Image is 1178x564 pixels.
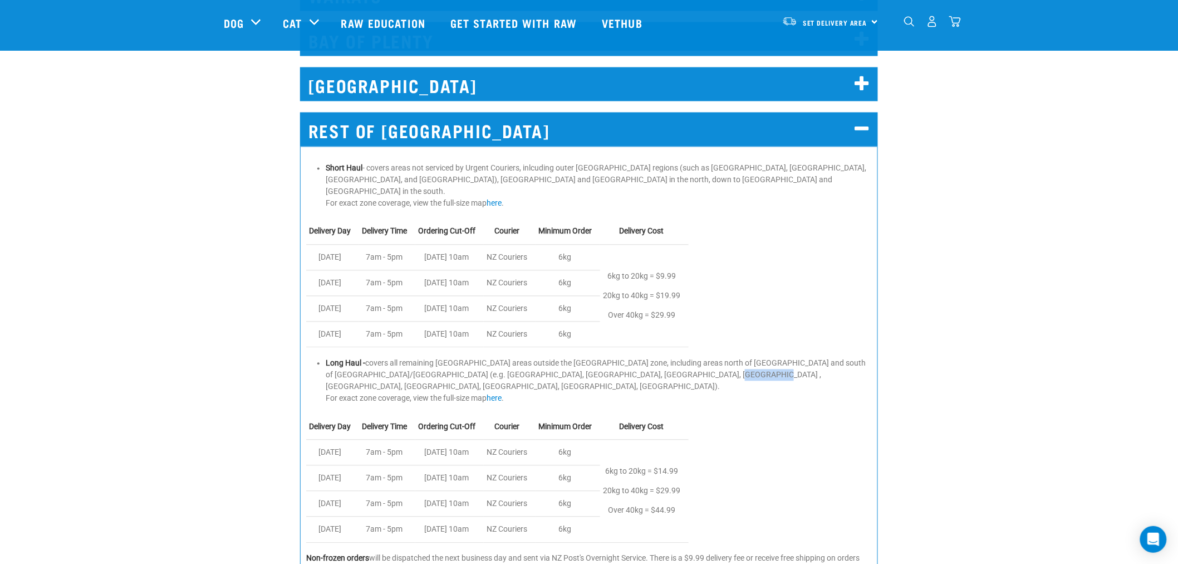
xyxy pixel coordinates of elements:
td: [DATE] 10am [415,466,484,492]
td: NZ Couriers [484,466,536,492]
p: NZ Couriers [487,443,527,463]
td: NZ Couriers [484,270,536,296]
strong: Minimum Order [538,422,592,431]
td: [DATE] [306,466,359,492]
img: user.png [926,16,938,27]
strong: Delivery Time [362,422,407,431]
strong: Courier [494,422,519,431]
p: 6kg to 20kg = $9.99 20kg to 40kg = $19.99 Over 40kg = $29.99 [603,267,680,326]
td: NZ Couriers [484,517,536,543]
td: [DATE] [306,322,359,348]
td: [DATE] [306,296,359,322]
td: 7am - 5pm [359,492,415,517]
td: 6kg [536,440,600,465]
a: here [487,394,502,403]
td: NZ Couriers [484,245,536,270]
td: [DATE] 10am [415,440,484,465]
td: [DATE] [306,245,359,270]
td: 6kg [536,492,600,517]
td: [DATE] 10am [415,296,484,322]
td: [DATE] 10am [415,322,484,348]
strong: Ordering Cut-Off [418,422,475,431]
td: NZ Couriers [484,322,536,348]
p: 6kg to 20kg = $14.99 20kg to 40kg = $29.99 Over 40kg = $44.99 [603,462,680,521]
td: 6kg [536,296,600,322]
img: home-icon-1@2x.png [904,16,915,27]
td: 7am - 5pm [359,270,415,296]
a: Vethub [591,1,656,45]
td: 6kg [536,245,600,270]
td: NZ Couriers [484,296,536,322]
a: Dog [224,14,244,31]
td: 7am - 5pm [359,296,415,322]
img: home-icon@2x.png [949,16,961,27]
td: 7am - 5pm [359,440,415,465]
strong: Delivery Time [362,227,407,236]
strong: Non-frozen orders [306,554,369,563]
strong: Delivery Day [309,422,351,431]
strong: Delivery Cost [620,227,664,236]
td: 6kg [536,322,600,348]
li: - covers areas not serviced by Urgent Couriers, inlcuding outer [GEOGRAPHIC_DATA] regions (such a... [326,163,872,210]
strong: Courier [494,227,519,236]
span: Set Delivery Area [803,21,867,25]
td: [DATE] 10am [415,517,484,543]
strong: Delivery Day [309,227,351,236]
td: [DATE] [306,517,359,543]
strong: Delivery Cost [620,422,664,431]
a: Cat [283,14,302,31]
div: Open Intercom Messenger [1140,526,1167,553]
strong: Ordering Cut-Off [418,227,475,236]
strong: Minimum Order [538,227,592,236]
a: here [487,199,502,208]
td: [DATE] 10am [415,245,484,270]
td: 7am - 5pm [359,466,415,492]
td: 7am - 5pm [359,517,415,543]
a: Get started with Raw [439,1,591,45]
h2: [GEOGRAPHIC_DATA] [300,67,878,101]
td: 6kg [536,270,600,296]
td: [DATE] [306,440,359,465]
td: [DATE] [306,270,359,296]
li: covers all remaining [GEOGRAPHIC_DATA] areas outside the [GEOGRAPHIC_DATA] zone, including areas ... [326,358,872,405]
td: 7am - 5pm [359,245,415,270]
a: Raw Education [330,1,439,45]
td: [DATE] 10am [415,492,484,517]
td: [DATE] [306,492,359,517]
h2: REST OF [GEOGRAPHIC_DATA] [300,113,878,147]
strong: Long Haul - [326,359,365,368]
td: NZ Couriers [484,492,536,517]
img: van-moving.png [782,16,797,26]
td: 7am - 5pm [359,322,415,348]
strong: Short Haul [326,164,362,173]
td: 6kg [536,466,600,492]
td: 6kg [536,517,600,543]
td: [DATE] 10am [415,270,484,296]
